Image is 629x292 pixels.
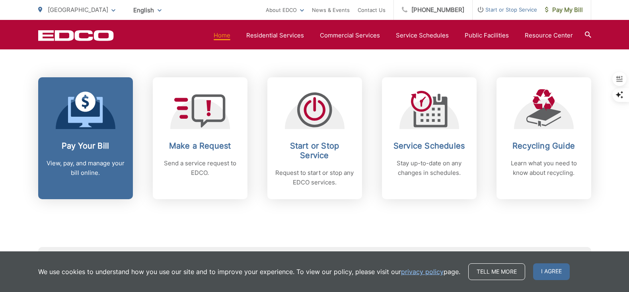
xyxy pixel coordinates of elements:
h2: Service Schedules [390,141,469,151]
a: EDCD logo. Return to the homepage. [38,30,114,41]
a: Make a Request Send a service request to EDCO. [153,77,247,199]
p: Stay up-to-date on any changes in schedules. [390,159,469,178]
span: [GEOGRAPHIC_DATA] [48,6,108,14]
span: English [127,3,167,17]
a: News & Events [312,5,350,15]
span: Pay My Bill [545,5,583,15]
p: Send a service request to EDCO. [161,159,240,178]
h2: Pay Your Bill [46,141,125,151]
a: Residential Services [246,31,304,40]
p: View, pay, and manage your bill online. [46,159,125,178]
a: Service Schedules [396,31,449,40]
a: Tell me more [468,263,525,280]
h2: Start or Stop Service [275,141,354,160]
a: Contact Us [358,5,386,15]
a: About EDCO [266,5,304,15]
p: We use cookies to understand how you use our site and to improve your experience. To view our pol... [38,267,460,276]
a: Public Facilities [465,31,509,40]
span: I agree [533,263,570,280]
a: Service Schedules Stay up-to-date on any changes in schedules. [382,77,477,199]
a: Recycling Guide Learn what you need to know about recycling. [497,77,591,199]
a: privacy policy [401,267,444,276]
a: Pay Your Bill View, pay, and manage your bill online. [38,77,133,199]
p: Request to start or stop any EDCO services. [275,168,354,187]
p: Learn what you need to know about recycling. [504,159,583,178]
h2: Recycling Guide [504,141,583,151]
h2: Make a Request [161,141,240,151]
a: Resource Center [525,31,573,40]
a: Home [214,31,230,40]
a: Commercial Services [320,31,380,40]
